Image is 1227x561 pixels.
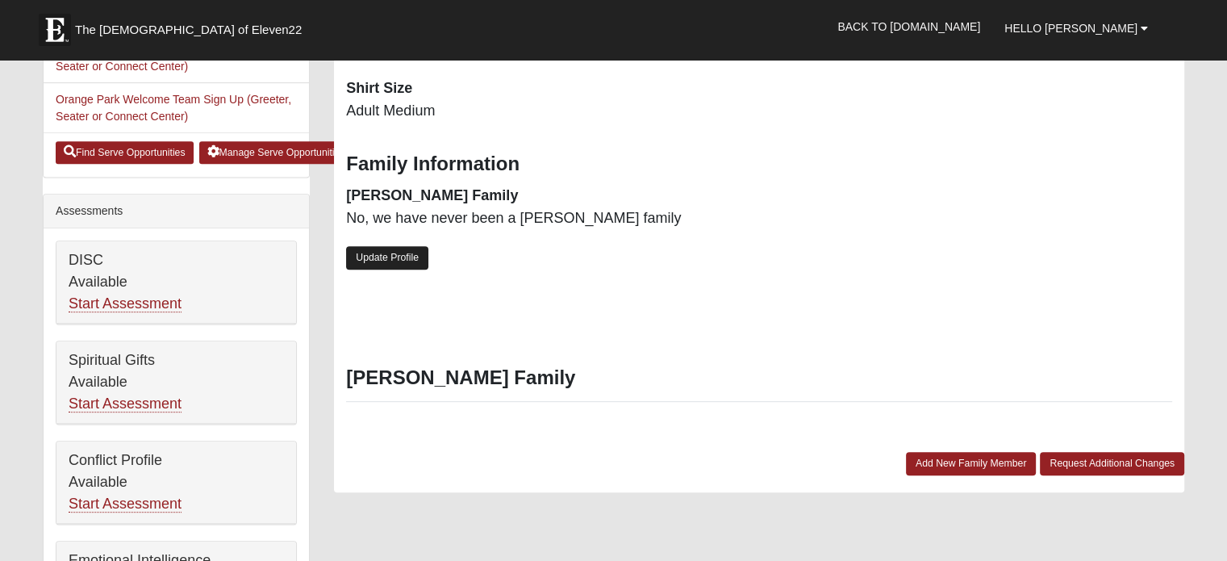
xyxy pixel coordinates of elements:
[56,241,296,324] div: DISC Available
[1040,452,1184,475] a: Request Additional Changes
[199,141,353,164] a: Manage Serve Opportunities
[346,78,747,99] dt: Shirt Size
[39,14,71,46] img: Eleven22 logo
[346,101,747,122] dd: Adult Medium
[31,6,353,46] a: The [DEMOGRAPHIC_DATA] of Eleven22
[346,208,747,229] dd: No, we have never been a [PERSON_NAME] family
[56,341,296,424] div: Spiritual Gifts Available
[56,442,296,524] div: Conflict Profile Available
[346,186,747,207] dt: [PERSON_NAME] Family
[346,246,428,270] a: Update Profile
[44,195,309,228] div: Assessments
[56,93,291,123] a: Orange Park Welcome Team Sign Up (Greeter, Seater or Connect Center)
[1004,22,1137,35] span: Hello [PERSON_NAME]
[346,153,1172,176] h3: Family Information
[992,8,1160,48] a: Hello [PERSON_NAME]
[75,22,302,38] span: The [DEMOGRAPHIC_DATA] of Eleven22
[69,295,182,312] a: Start Assessment
[906,452,1037,475] a: Add New Family Member
[346,366,1172,390] h3: [PERSON_NAME] Family
[69,396,182,412] a: Start Assessment
[825,6,992,47] a: Back to [DOMAIN_NAME]
[56,141,194,164] a: Find Serve Opportunities
[69,496,182,513] a: Start Assessment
